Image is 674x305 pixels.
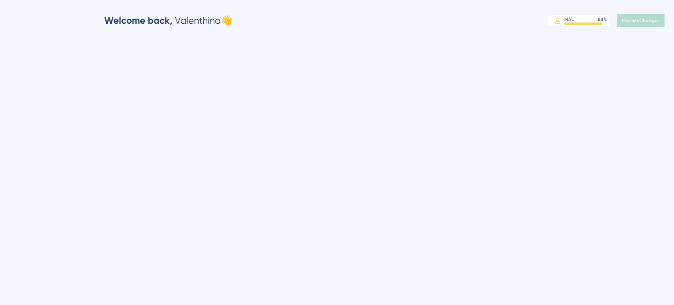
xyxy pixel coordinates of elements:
div: Valenthina 👋 [104,14,233,27]
div: MAU [564,16,574,23]
div: 88 % [598,16,607,23]
button: Publish Changes [617,14,665,27]
span: Publish Changes [622,17,660,24]
span: Welcome back, [104,15,173,26]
